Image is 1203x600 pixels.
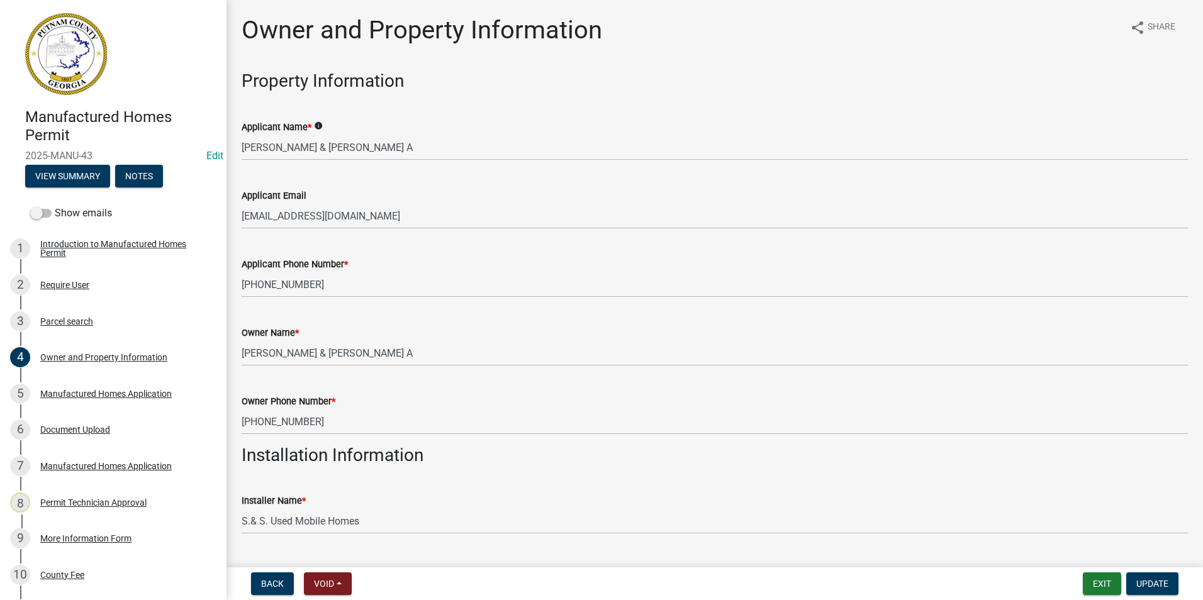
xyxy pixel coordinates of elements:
div: 9 [10,528,30,548]
h3: Property Information [242,70,1188,92]
h1: Owner and Property Information [242,15,602,45]
div: Introduction to Manufactured Homes Permit [40,240,206,257]
div: Manufactured Homes Application [40,389,172,398]
label: Applicant Phone Number [242,260,348,269]
button: shareShare [1120,15,1185,40]
button: Update [1126,572,1178,595]
a: Edit [206,150,223,162]
label: Applicant Name [242,123,311,132]
i: share [1130,20,1145,35]
div: 7 [10,456,30,476]
label: Show emails [30,206,112,221]
div: More Information Form [40,534,131,543]
div: 2 [10,275,30,295]
img: Putnam County, Georgia [25,13,107,95]
button: Notes [115,165,163,187]
div: 1 [10,238,30,258]
h3: Installation Information [242,445,1188,466]
div: 5 [10,384,30,404]
wm-modal-confirm: Summary [25,172,110,182]
label: Applicant Email [242,192,306,201]
button: View Summary [25,165,110,187]
span: Void [314,579,334,589]
span: Share [1148,20,1175,35]
span: 2025-MANU-43 [25,150,201,162]
wm-modal-confirm: Edit Application Number [206,150,223,162]
button: Back [251,572,294,595]
label: Owner Phone Number [242,397,335,406]
div: 3 [10,311,30,331]
div: Parcel search [40,317,93,326]
div: Permit Technician Approval [40,498,147,507]
span: Update [1136,579,1168,589]
div: 6 [10,419,30,440]
label: Owner Name [242,329,299,338]
div: Document Upload [40,425,110,434]
i: info [314,121,323,130]
span: Back [261,579,284,589]
div: 8 [10,492,30,513]
div: Require User [40,281,89,289]
h4: Manufactured Homes Permit [25,108,216,145]
button: Exit [1083,572,1121,595]
div: Manufactured Homes Application [40,462,172,470]
div: Owner and Property Information [40,353,167,362]
wm-modal-confirm: Notes [115,172,163,182]
label: Installer Name [242,497,306,506]
button: Void [304,572,352,595]
div: 4 [10,347,30,367]
div: 10 [10,565,30,585]
div: County Fee [40,570,84,579]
